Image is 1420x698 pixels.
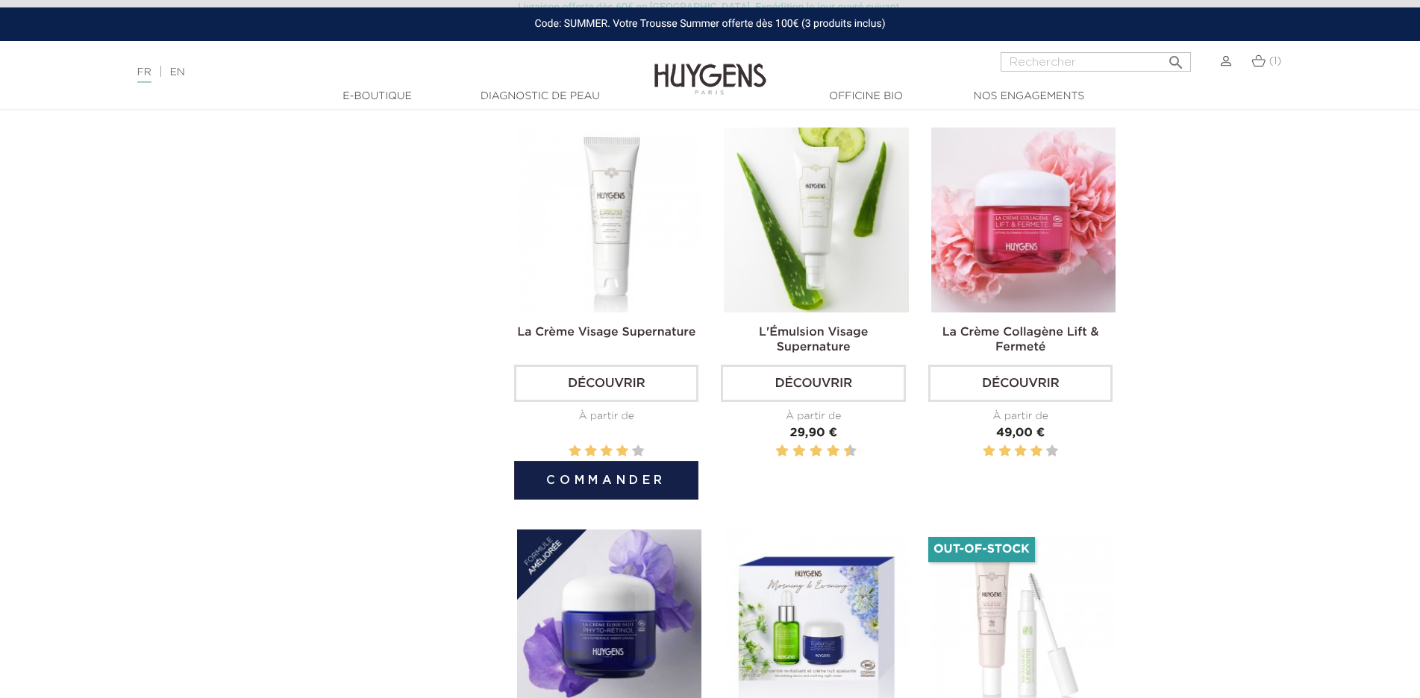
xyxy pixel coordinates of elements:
img: Huygens [654,40,766,97]
label: 5 [632,442,644,461]
label: 4 [1030,442,1042,461]
label: 3 [601,442,613,461]
label: 4 [795,442,803,461]
label: 8 [830,442,837,461]
button:  [1163,48,1189,68]
a: Officine Bio [792,89,941,104]
label: 4 [616,442,628,461]
img: L'Émulsion Visage Supernature [724,128,908,312]
label: 7 [824,442,826,461]
a: Découvrir [514,365,698,402]
label: 1 [983,442,995,461]
li: Out-of-Stock [928,537,1035,562]
a: L'Émulsion Visage Supernature [759,327,868,353]
a: Découvrir [721,365,905,402]
button: Commander [514,461,698,500]
label: 6 [813,442,820,461]
label: 2 [584,442,596,461]
label: 10 [846,442,854,461]
label: 5 [807,442,809,461]
label: 1 [773,442,775,461]
label: 9 [841,442,843,461]
label: 3 [1015,442,1027,461]
span: 29,90 € [789,427,837,439]
img: La Crème Collagène Lift & Fermeté [931,128,1116,312]
label: 1 [569,442,581,461]
a: Découvrir [928,365,1113,402]
a: La Crème Collagène Lift & Fermeté [942,327,1099,353]
a: La Crème Visage Supernature [517,327,695,339]
label: 2 [778,442,786,461]
a: Diagnostic de peau [466,89,615,104]
a: EN [169,67,184,78]
a: FR [137,67,151,83]
div: À partir de [514,409,698,424]
a: (1) [1251,55,1282,67]
input: Rechercher [1001,52,1191,72]
label: 3 [789,442,792,461]
div: À partir de [928,409,1113,424]
i:  [1167,49,1185,67]
label: 2 [998,442,1010,461]
a: Nos engagements [954,89,1104,104]
div: | [130,63,581,81]
div: À partir de [721,409,905,424]
span: (1) [1269,56,1282,66]
a: E-Boutique [303,89,452,104]
span: 49,00 € [996,427,1045,439]
label: 5 [1046,442,1058,461]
